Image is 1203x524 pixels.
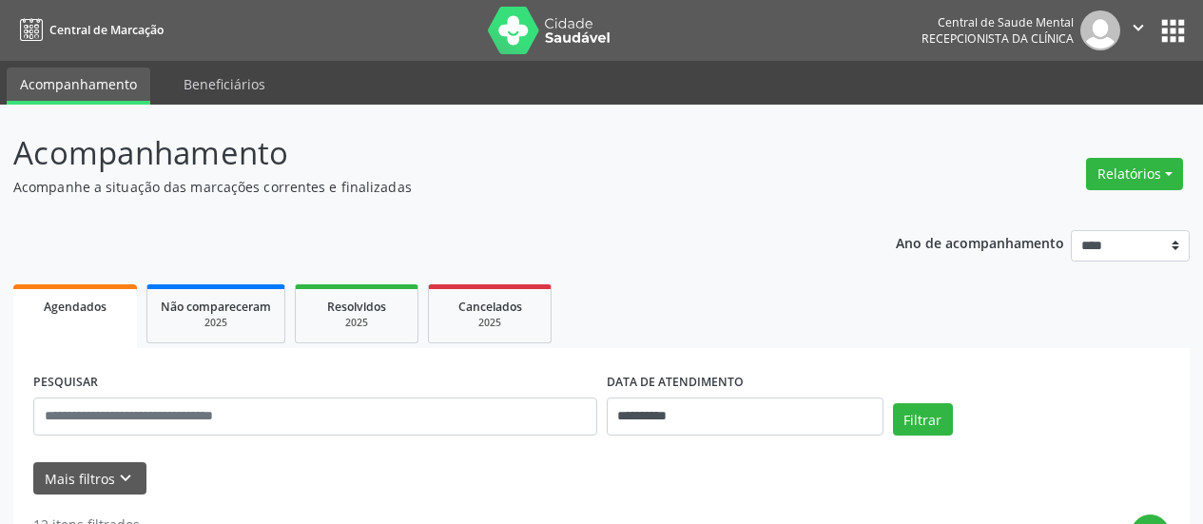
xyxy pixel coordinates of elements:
[115,468,136,489] i: keyboard_arrow_down
[161,299,271,315] span: Não compareceram
[1080,10,1120,50] img: img
[13,14,164,46] a: Central de Marcação
[327,299,386,315] span: Resolvidos
[442,316,537,330] div: 2025
[7,68,150,105] a: Acompanhamento
[1128,17,1149,38] i: 
[44,299,107,315] span: Agendados
[458,299,522,315] span: Cancelados
[13,177,837,197] p: Acompanhe a situação das marcações correntes e finalizadas
[33,462,146,495] button: Mais filtroskeyboard_arrow_down
[33,368,98,398] label: PESQUISAR
[607,368,744,398] label: DATA DE ATENDIMENTO
[922,30,1074,47] span: Recepcionista da clínica
[1156,14,1190,48] button: apps
[49,22,164,38] span: Central de Marcação
[893,403,953,436] button: Filtrar
[922,14,1074,30] div: Central de Saude Mental
[161,316,271,330] div: 2025
[896,230,1064,254] p: Ano de acompanhamento
[13,129,837,177] p: Acompanhamento
[309,316,404,330] div: 2025
[1120,10,1156,50] button: 
[1086,158,1183,190] button: Relatórios
[170,68,279,101] a: Beneficiários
